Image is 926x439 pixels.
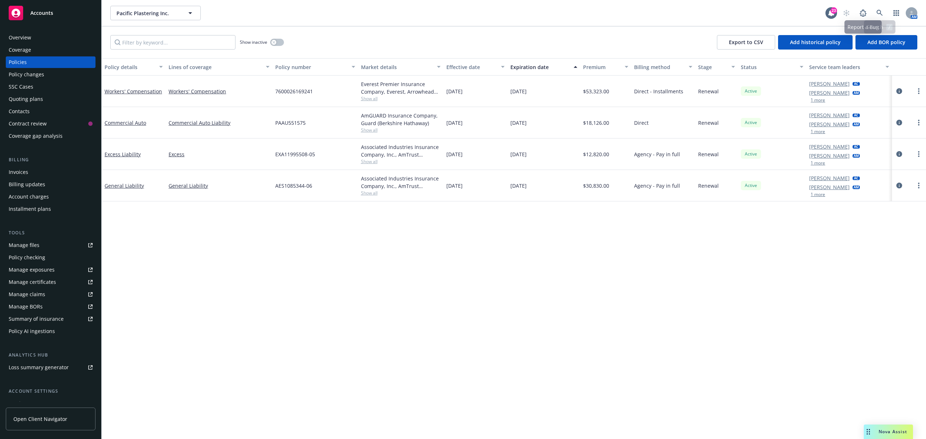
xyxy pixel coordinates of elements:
[6,252,95,263] a: Policy checking
[895,118,904,127] a: circleInformation
[631,58,695,76] button: Billing method
[9,56,27,68] div: Policies
[6,81,95,93] a: SSC Cases
[583,63,621,71] div: Premium
[809,143,850,150] a: [PERSON_NAME]
[9,362,69,373] div: Loss summary generator
[361,80,441,95] div: Everest Premier Insurance Company, Everest, Arrowhead General Insurance Agency, Inc.
[698,150,719,158] span: Renewal
[811,161,825,165] button: 1 more
[6,362,95,373] a: Loss summary generator
[634,88,683,95] span: Direct - Installments
[9,32,31,43] div: Overview
[446,63,497,71] div: Effective date
[105,119,146,126] a: Commercial Auto
[811,98,825,102] button: 1 more
[790,39,841,46] span: Add historical policy
[6,106,95,117] a: Contacts
[361,143,441,158] div: Associated Industries Insurance Company, Inc., AmTrust Financial Services, RT Specialty Insurance...
[9,301,43,312] div: Manage BORs
[166,58,272,76] button: Lines of coverage
[272,58,358,76] button: Policy number
[361,95,441,102] span: Show all
[240,39,267,45] span: Show inactive
[275,119,306,127] span: PAAU551575
[809,183,850,191] a: [PERSON_NAME]
[6,191,95,203] a: Account charges
[867,39,905,46] span: Add BOR policy
[6,166,95,178] a: Invoices
[9,166,28,178] div: Invoices
[6,130,95,142] a: Coverage gap analysis
[9,203,51,215] div: Installment plans
[9,252,45,263] div: Policy checking
[634,182,680,189] span: Agency - Pay in full
[806,58,892,76] button: Service team leaders
[6,313,95,325] a: Summary of insurance
[914,87,923,95] a: more
[9,130,63,142] div: Coverage gap analysis
[110,35,235,50] input: Filter by keyword...
[895,87,904,95] a: circleInformation
[744,151,758,157] span: Active
[831,7,837,14] div: 23
[102,58,166,76] button: Policy details
[510,119,527,127] span: [DATE]
[6,398,95,409] a: Service team
[872,6,887,20] a: Search
[914,118,923,127] a: more
[809,80,850,88] a: [PERSON_NAME]
[6,289,95,300] a: Manage claims
[6,203,95,215] a: Installment plans
[856,6,870,20] a: Report a Bug
[6,118,95,129] a: Contract review
[105,88,162,95] a: Workers' Compensation
[105,182,144,189] a: General Liability
[809,152,850,159] a: [PERSON_NAME]
[9,313,64,325] div: Summary of insurance
[9,276,56,288] div: Manage certificates
[6,69,95,80] a: Policy changes
[30,10,53,16] span: Accounts
[809,89,850,97] a: [PERSON_NAME]
[895,181,904,190] a: circleInformation
[583,182,609,189] span: $30,830.00
[895,150,904,158] a: circleInformation
[583,150,609,158] span: $12,820.00
[6,3,95,23] a: Accounts
[634,63,684,71] div: Billing method
[879,429,907,435] span: Nova Assist
[6,351,95,359] div: Analytics hub
[583,119,609,127] span: $18,126.00
[169,182,269,189] a: General Liability
[6,325,95,337] a: Policy AI ingestions
[446,150,463,158] span: [DATE]
[695,58,738,76] button: Stage
[809,111,850,119] a: [PERSON_NAME]
[275,182,312,189] span: AES1085344-06
[361,175,441,190] div: Associated Industries Insurance Company, Inc., AmTrust Financial Services, RT Specialty Insurance...
[105,63,155,71] div: Policy details
[361,190,441,196] span: Show all
[864,425,873,439] div: Drag to move
[864,425,913,439] button: Nova Assist
[6,264,95,276] span: Manage exposures
[446,182,463,189] span: [DATE]
[275,150,315,158] span: EXA11995508-05
[361,158,441,165] span: Show all
[510,88,527,95] span: [DATE]
[169,88,269,95] a: Workers' Compensation
[809,63,881,71] div: Service team leaders
[9,264,55,276] div: Manage exposures
[510,182,527,189] span: [DATE]
[6,276,95,288] a: Manage certificates
[275,88,313,95] span: 7600026169241
[446,119,463,127] span: [DATE]
[811,192,825,197] button: 1 more
[9,106,30,117] div: Contacts
[778,35,853,50] button: Add historical policy
[9,179,45,190] div: Billing updates
[6,156,95,163] div: Billing
[9,118,47,129] div: Contract review
[729,39,763,46] span: Export to CSV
